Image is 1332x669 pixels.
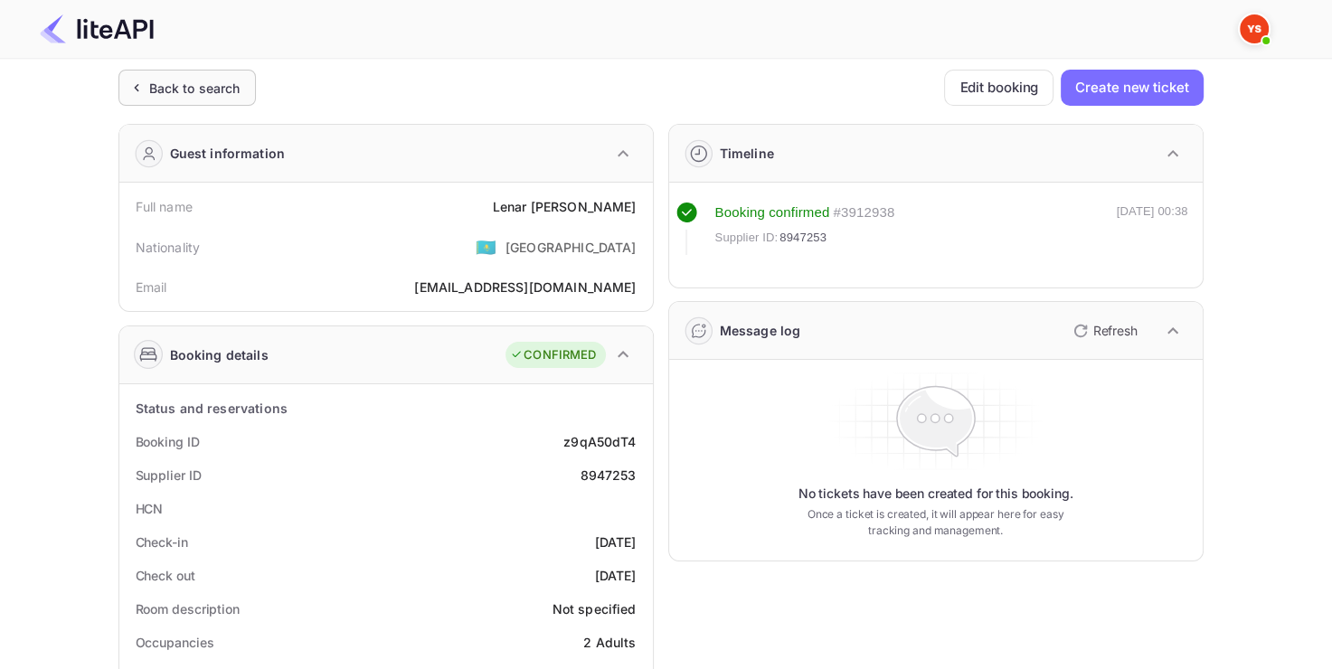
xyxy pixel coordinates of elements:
[1117,203,1188,255] div: [DATE] 00:38
[793,506,1079,539] p: Once a ticket is created, it will appear here for easy tracking and management.
[1063,316,1145,345] button: Refresh
[1061,70,1203,106] button: Create new ticket
[414,278,636,297] div: [EMAIL_ADDRESS][DOMAIN_NAME]
[798,485,1073,503] p: No tickets have been created for this booking.
[720,144,774,163] div: Timeline
[170,345,269,364] div: Booking details
[505,238,637,257] div: [GEOGRAPHIC_DATA]
[833,203,894,223] div: # 3912938
[136,599,240,618] div: Room description
[1240,14,1269,43] img: Yandex Support
[720,321,801,340] div: Message log
[170,144,286,163] div: Guest information
[149,79,241,98] div: Back to search
[779,229,827,247] span: 8947253
[136,399,288,418] div: Status and reservations
[493,197,637,216] div: Lenar [PERSON_NAME]
[136,633,214,652] div: Occupancies
[476,231,496,263] span: United States
[136,499,164,518] div: HCN
[553,599,637,618] div: Not specified
[715,203,830,223] div: Booking confirmed
[1093,321,1138,340] p: Refresh
[944,70,1053,106] button: Edit booking
[583,633,636,652] div: 2 Adults
[136,278,167,297] div: Email
[136,238,201,257] div: Nationality
[563,432,636,451] div: z9qA50dT4
[595,566,637,585] div: [DATE]
[136,566,195,585] div: Check out
[510,346,596,364] div: CONFIRMED
[595,532,637,551] div: [DATE]
[40,14,154,43] img: LiteAPI Logo
[136,197,193,216] div: Full name
[715,229,779,247] span: Supplier ID:
[580,466,636,485] div: 8947253
[136,432,200,451] div: Booking ID
[136,466,202,485] div: Supplier ID
[136,532,188,551] div: Check-in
